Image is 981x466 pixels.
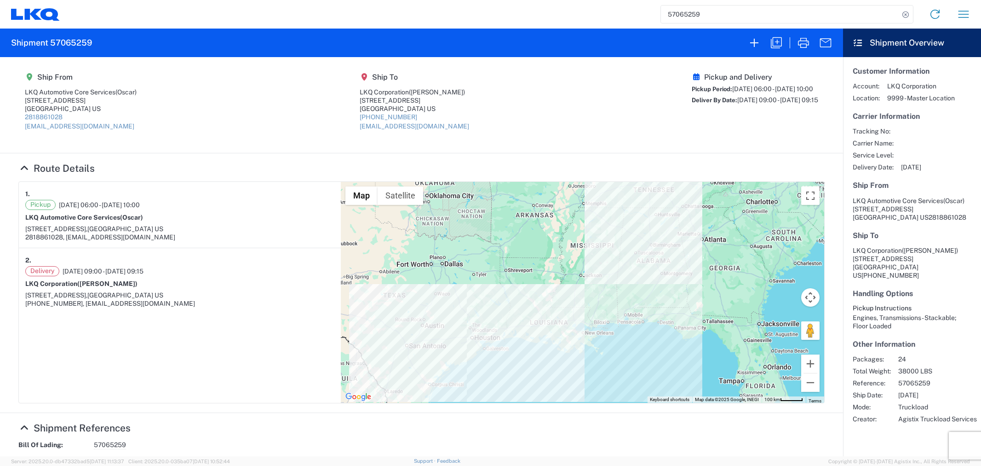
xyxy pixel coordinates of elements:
span: [DATE] [898,391,977,399]
span: 9999 - Master Location [887,94,955,102]
h5: Handling Options [853,289,971,298]
span: LKQ Corporation [STREET_ADDRESS] [853,247,958,262]
a: Feedback [437,458,460,464]
span: ([PERSON_NAME]) [77,280,138,287]
span: Mode: [853,403,891,411]
button: Drag Pegman onto the map to open Street View [801,321,820,340]
a: [PHONE_NUMBER] [360,113,417,121]
span: LKQ Corporation [887,82,955,90]
button: Toggle fullscreen view [801,186,820,205]
span: Map data ©2025 Google, INEGI [695,397,759,402]
button: Zoom out [801,373,820,392]
span: Service Level: [853,151,894,159]
h5: Ship From [853,181,971,190]
span: Copyright © [DATE]-[DATE] Agistix Inc., All Rights Reserved [828,457,970,466]
span: 24 [898,355,977,363]
button: Zoom in [801,355,820,373]
address: [GEOGRAPHIC_DATA] US [853,197,971,221]
h5: Carrier Information [853,112,971,121]
div: [PHONE_NUMBER], [EMAIL_ADDRESS][DOMAIN_NAME] [25,299,334,308]
span: Agistix Truckload Services [898,415,977,423]
span: Client: 2025.20.0-035ba07 [128,459,230,464]
span: Pickup Period: [692,86,732,93]
span: Delivery [25,266,59,276]
span: Tracking No: [853,127,894,135]
a: 2818861028 [25,113,63,121]
div: LKQ Automotive Core Services [25,88,137,96]
a: [EMAIL_ADDRESS][DOMAIN_NAME] [360,122,469,130]
div: LKQ Corporation [360,88,469,96]
span: Ship Date: [853,391,891,399]
input: Shipment, tracking or reference number [661,6,899,23]
span: [GEOGRAPHIC_DATA] US [87,291,163,299]
h5: Customer Information [853,67,971,76]
span: [STREET_ADDRESS], [25,225,87,233]
span: Pickup [25,200,56,210]
a: Open this area in Google Maps (opens a new window) [343,391,373,403]
div: [GEOGRAPHIC_DATA] US [25,105,137,113]
span: [GEOGRAPHIC_DATA] US [87,225,163,233]
address: [GEOGRAPHIC_DATA] US [853,246,971,280]
span: ([PERSON_NAME]) [409,88,465,96]
a: Hide Details [18,163,95,174]
span: 57065259 [898,379,977,387]
span: Total Weight: [853,367,891,375]
strong: Bill Of Lading: [18,441,87,449]
h5: Ship From [25,73,137,82]
h5: Ship To [853,231,971,240]
div: [STREET_ADDRESS] [360,96,469,105]
span: Creator: [853,415,891,423]
div: [STREET_ADDRESS] [25,96,137,105]
span: 100 km [764,397,780,402]
div: Engines, Transmissions - Stackable; Floor Loaded [853,314,971,330]
a: Hide Details [18,422,131,434]
h2: Shipment 57065259 [11,37,92,48]
strong: 1. [25,188,30,200]
strong: LKQ Automotive Core Services [25,214,143,221]
span: [DATE] 11:13:37 [90,459,124,464]
span: [STREET_ADDRESS], [25,291,87,299]
span: ([PERSON_NAME]) [902,247,958,254]
span: Server: 2025.20.0-db47332bad5 [11,459,124,464]
span: LKQ Automotive Core Services [853,197,943,204]
span: Packages: [853,355,891,363]
button: Map camera controls [801,288,820,307]
span: Truckload [898,403,977,411]
a: [EMAIL_ADDRESS][DOMAIN_NAME] [25,122,134,130]
span: Location: [853,94,880,102]
div: [GEOGRAPHIC_DATA] US [360,105,469,113]
span: (Oscar) [115,88,137,96]
span: [DATE] 06:00 - [DATE] 10:00 [732,85,813,93]
img: Google [343,391,373,403]
h5: Ship To [360,73,469,82]
div: 2818861028, [EMAIL_ADDRESS][DOMAIN_NAME] [25,233,334,241]
header: Shipment Overview [843,29,981,57]
span: 2818861028 [929,214,966,221]
span: Delivery Date: [853,163,894,171]
h5: Pickup and Delivery [692,73,818,82]
span: Carrier Name: [853,139,894,147]
span: [DATE] 10:52:44 [193,459,230,464]
span: [DATE] [901,163,921,171]
span: Account: [853,82,880,90]
button: Show street map [345,186,378,205]
span: [DATE] 09:00 - [DATE] 09:15 [63,267,143,275]
span: Reference: [853,379,891,387]
span: [STREET_ADDRESS] [853,205,913,213]
span: Deliver By Date: [692,97,737,104]
span: [DATE] 09:00 - [DATE] 09:15 [737,96,818,104]
button: Show satellite imagery [378,186,423,205]
span: (Oscar) [943,197,964,204]
button: Keyboard shortcuts [650,396,689,403]
strong: 2. [25,255,31,266]
h6: Pickup Instructions [853,304,971,312]
span: [DATE] 06:00 - [DATE] 10:00 [59,201,140,209]
strong: LKQ Corporation [25,280,138,287]
span: 38000 LBS [898,367,977,375]
span: (Oscar) [120,214,143,221]
button: Map Scale: 100 km per 46 pixels [762,396,806,403]
span: [PHONE_NUMBER] [861,272,919,279]
h5: Other Information [853,340,971,349]
a: Support [414,458,437,464]
span: 57065259 [94,441,126,449]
